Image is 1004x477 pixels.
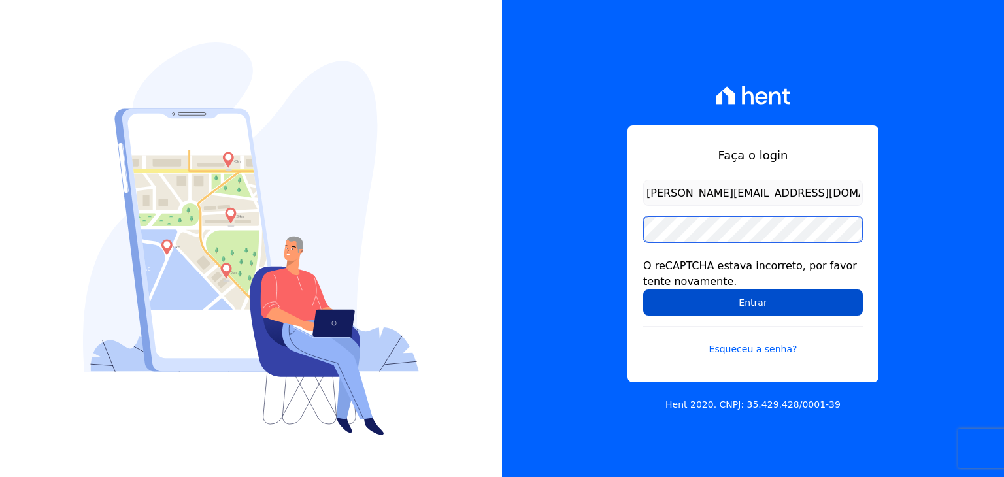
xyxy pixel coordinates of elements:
a: Esqueceu a senha? [643,326,863,356]
input: Entrar [643,289,863,316]
input: Email [643,180,863,206]
h1: Faça o login [643,146,863,164]
img: Login [83,42,419,435]
div: O reCAPTCHA estava incorreto, por favor tente novamente. [643,258,863,289]
p: Hent 2020. CNPJ: 35.429.428/0001-39 [665,398,841,412]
